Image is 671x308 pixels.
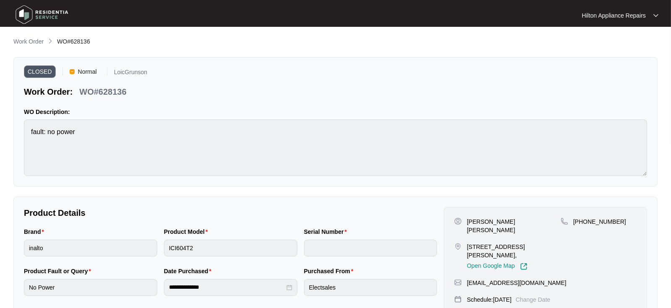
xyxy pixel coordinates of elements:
[467,243,561,259] p: [STREET_ADDRESS][PERSON_NAME],
[467,295,511,304] p: Schedule: [DATE]
[164,228,211,236] label: Product Model
[24,65,56,78] span: CLOSED
[467,279,566,287] p: [EMAIL_ADDRESS][DOMAIN_NAME]
[114,69,147,78] p: LoicGrunson
[164,267,215,275] label: Date Purchased
[304,279,437,296] input: Purchased From
[304,267,357,275] label: Purchased From
[454,295,462,303] img: map-pin
[13,2,71,27] img: residentia service logo
[520,263,528,270] img: Link-External
[24,279,157,296] input: Product Fault or Query
[454,243,462,250] img: map-pin
[79,86,126,98] p: WO#628136
[561,217,568,225] img: map-pin
[24,86,73,98] p: Work Order:
[47,38,54,44] img: chevron-right
[454,217,462,225] img: user-pin
[75,65,100,78] span: Normal
[582,11,646,20] p: Hilton Appliance Repairs
[653,13,658,18] img: dropdown arrow
[70,69,75,74] img: Vercel Logo
[304,228,350,236] label: Serial Number
[12,37,45,47] a: Work Order
[24,240,157,256] input: Brand
[164,240,297,256] input: Product Model
[24,228,47,236] label: Brand
[467,263,527,270] a: Open Google Map
[573,218,626,225] span: [PHONE_NUMBER]
[24,207,437,219] p: Product Details
[454,279,462,286] img: map-pin
[169,283,285,292] input: Date Purchased
[24,267,94,275] label: Product Fault or Query
[13,37,44,46] p: Work Order
[467,217,561,234] p: [PERSON_NAME] [PERSON_NAME]
[516,295,551,304] p: Change Date
[57,38,90,45] span: WO#628136
[24,119,647,176] textarea: fault: no power
[24,108,647,116] p: WO Description:
[304,240,437,256] input: Serial Number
